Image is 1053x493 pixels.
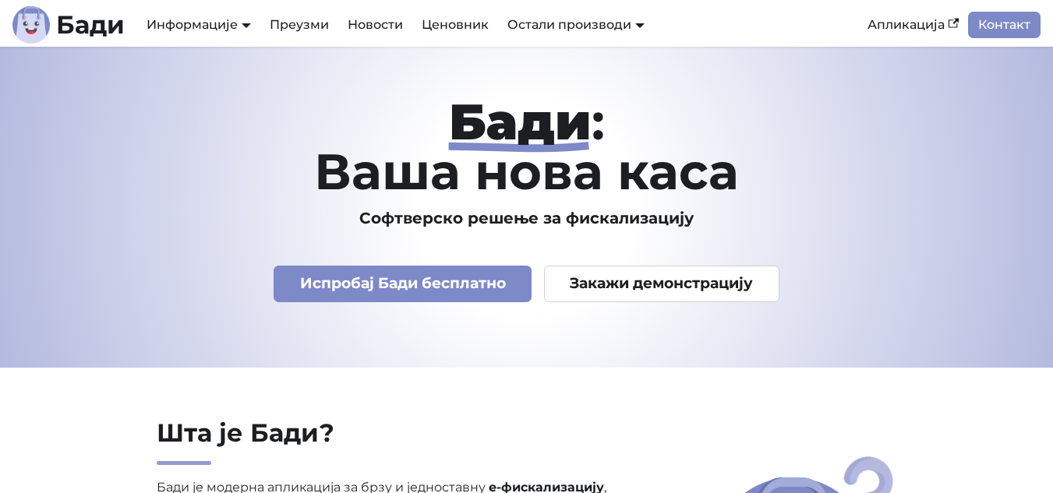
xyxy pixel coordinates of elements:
a: Информације [147,17,251,32]
a: Остали производи [507,17,645,32]
a: Апликација [858,12,968,38]
a: ЛогоБади [12,6,125,44]
b: Бади [56,12,125,37]
a: Испробај Бади бесплатно [274,266,532,302]
a: Контакт [968,12,1041,38]
strong: Бади [449,91,592,152]
a: Преузми [260,12,338,38]
a: Ценовник [412,12,498,38]
a: Новости [338,12,412,38]
h2: Шта је Бади? [157,417,650,465]
h3: Софтверско решење за фискализацију [95,209,959,228]
img: Лого [12,6,50,44]
h1: : Ваша нова каса [95,97,959,196]
a: Закажи демонстрацију [544,266,779,302]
